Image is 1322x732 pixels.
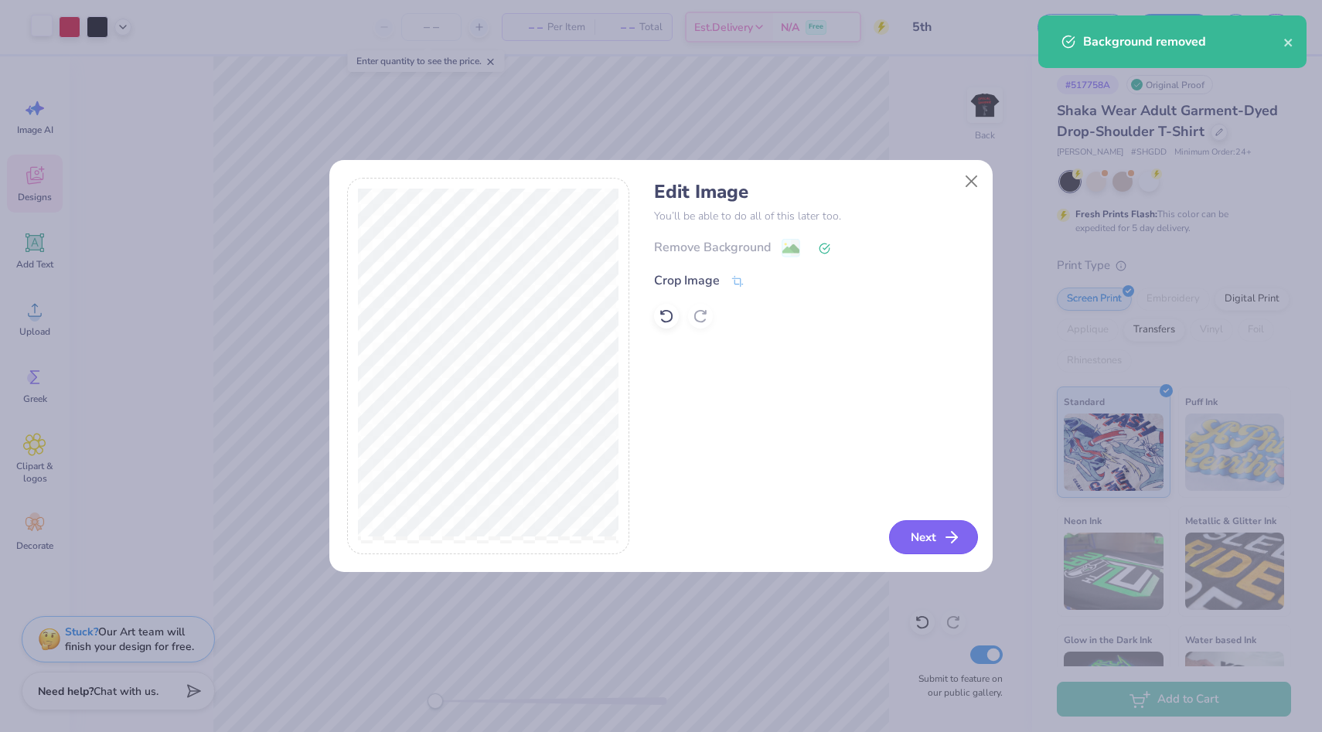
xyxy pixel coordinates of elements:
button: Next [889,520,978,554]
button: Close [957,167,986,196]
div: Crop Image [654,271,720,290]
h4: Edit Image [654,181,975,203]
p: You’ll be able to do all of this later too. [654,208,975,224]
div: Background removed [1083,32,1283,51]
button: close [1283,32,1294,51]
